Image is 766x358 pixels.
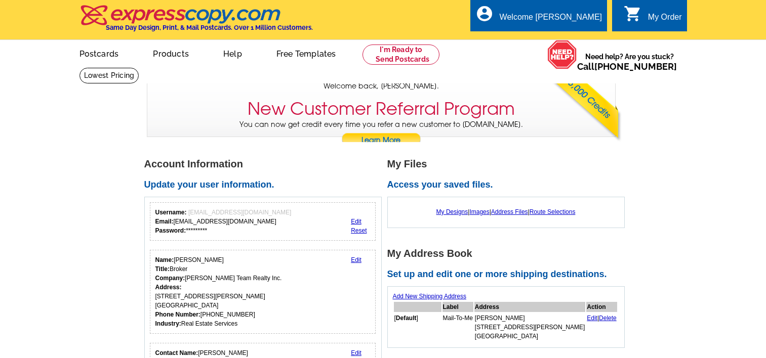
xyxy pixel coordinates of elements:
[351,256,361,263] a: Edit
[577,61,677,72] span: Call
[144,180,387,191] h2: Update your user information.
[547,40,577,69] img: help
[155,256,174,263] strong: Name:
[393,202,619,221] div: | | |
[155,284,182,291] strong: Address:
[469,208,489,215] a: Images
[137,41,205,65] a: Products
[393,293,466,300] a: Add New Shipping Address
[594,61,677,72] a: [PHONE_NUMBER]
[474,302,585,312] th: Address
[586,313,617,341] td: |
[155,218,174,225] strong: Email:
[442,302,473,312] th: Label
[188,209,291,216] span: [EMAIL_ADDRESS][DOMAIN_NAME]
[351,349,361,356] a: Edit
[587,315,597,322] a: Edit
[144,159,387,169] h1: Account Information
[442,313,473,341] td: Mail-To-Me
[387,248,630,259] h1: My Address Book
[341,133,421,148] a: Learn More
[530,208,576,215] a: Route Selections
[599,315,617,322] a: Delete
[106,24,313,31] h4: Same Day Design, Print, & Mail Postcards. Over 1 Million Customers.
[248,99,515,119] h3: New Customer Referral Program
[624,5,642,23] i: shopping_cart
[500,13,602,27] div: Welcome [PERSON_NAME]
[387,269,630,280] h2: Set up and edit one or more shipping destinations.
[491,208,528,215] a: Address Files
[207,41,258,65] a: Help
[155,209,187,216] strong: Username:
[260,41,352,65] a: Free Templates
[155,227,186,234] strong: Password:
[155,255,282,328] div: [PERSON_NAME] Broker [PERSON_NAME] Team Realty Inc. [STREET_ADDRESS][PERSON_NAME] [GEOGRAPHIC_DAT...
[155,320,181,327] strong: Industry:
[351,227,367,234] a: Reset
[475,5,494,23] i: account_circle
[577,52,682,72] span: Need help? Are you stuck?
[63,41,135,65] a: Postcards
[387,159,630,169] h1: My Files
[387,180,630,191] h2: Access your saved files.
[155,311,200,318] strong: Phone Number:
[396,315,417,322] b: Default
[436,208,468,215] a: My Designs
[351,218,361,225] a: Edit
[150,250,376,334] div: Your personal details.
[150,202,376,241] div: Your login information.
[155,265,170,273] strong: Title:
[324,81,439,92] span: Welcome back, [PERSON_NAME].
[147,119,615,148] p: You can now get credit every time you refer a new customer to [DOMAIN_NAME].
[394,313,441,341] td: [ ]
[79,12,313,31] a: Same Day Design, Print, & Mail Postcards. Over 1 Million Customers.
[155,349,198,356] strong: Contact Name:
[474,313,585,341] td: [PERSON_NAME] [STREET_ADDRESS][PERSON_NAME] [GEOGRAPHIC_DATA]
[648,13,682,27] div: My Order
[624,11,682,24] a: shopping_cart My Order
[586,302,617,312] th: Action
[155,275,185,282] strong: Company:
